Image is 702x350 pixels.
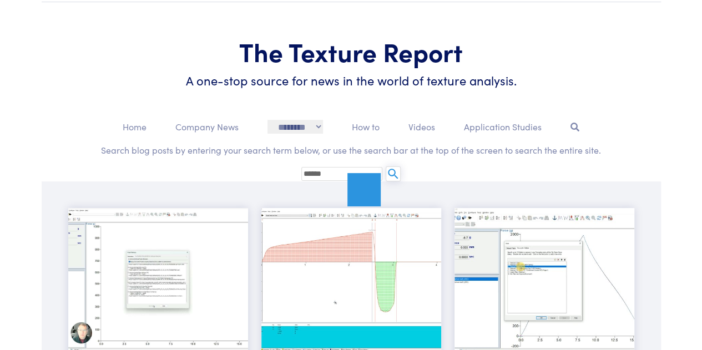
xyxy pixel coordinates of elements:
h1: The Texture Report [68,35,634,68]
p: Videos [408,120,435,134]
p: Company News [175,120,239,134]
p: Application Studies [464,120,542,134]
p: Home [123,120,147,134]
h6: A one-stop source for news in the world of texture analysis. [68,72,634,89]
p: How to [352,120,380,134]
p: Search blog posts by entering your search term below, or use the search bar at the top of the scr... [94,143,608,158]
